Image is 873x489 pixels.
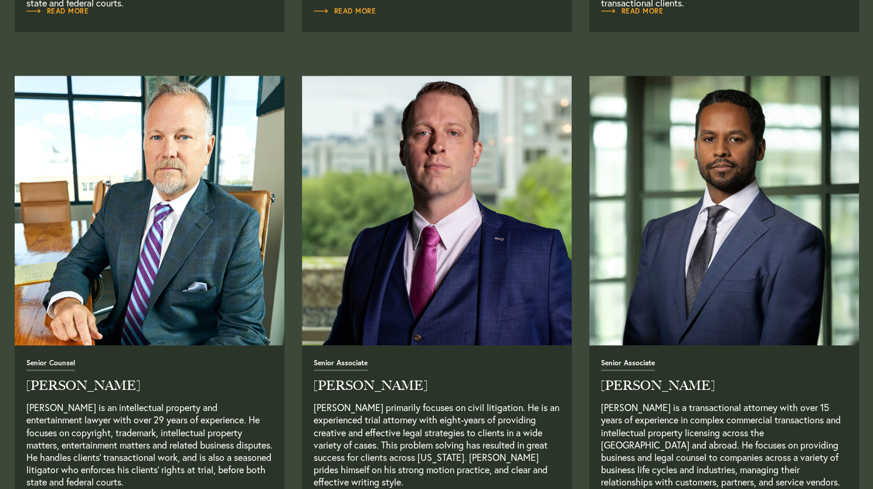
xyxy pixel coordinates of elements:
[26,359,75,371] span: Senior Counsel
[314,379,560,392] h2: [PERSON_NAME]
[26,401,273,487] p: [PERSON_NAME] is an intellectual property and entertainment lawyer with over 29 years of experien...
[601,358,847,487] a: Read Full Bio
[15,76,284,345] img: buck_mckinney.jpg
[302,76,572,345] a: Read Full Bio
[314,401,560,487] p: [PERSON_NAME] primarily focuses on civil litigation. He is an experienced trial attorney with eig...
[314,5,376,17] a: Read Full Bio
[26,379,273,392] h2: [PERSON_NAME]
[314,358,560,487] a: Read Full Bio
[601,359,655,371] span: Senior Associate
[314,8,376,15] span: Read More
[26,358,273,487] a: Read Full Bio
[601,8,664,15] span: Read More
[589,76,859,345] a: Read Full Bio
[601,5,664,17] a: Read Full Bio
[601,401,847,487] p: [PERSON_NAME] is a transactional attorney with over 15 years of experience in complex commercial ...
[314,359,368,371] span: Senior Associate
[601,379,847,392] h2: [PERSON_NAME]
[302,76,572,345] img: ac-team-aaron-gankofskie.jpg
[15,76,284,345] a: Read Full Bio
[589,76,859,345] img: ac-profile-headshots-joel.jpg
